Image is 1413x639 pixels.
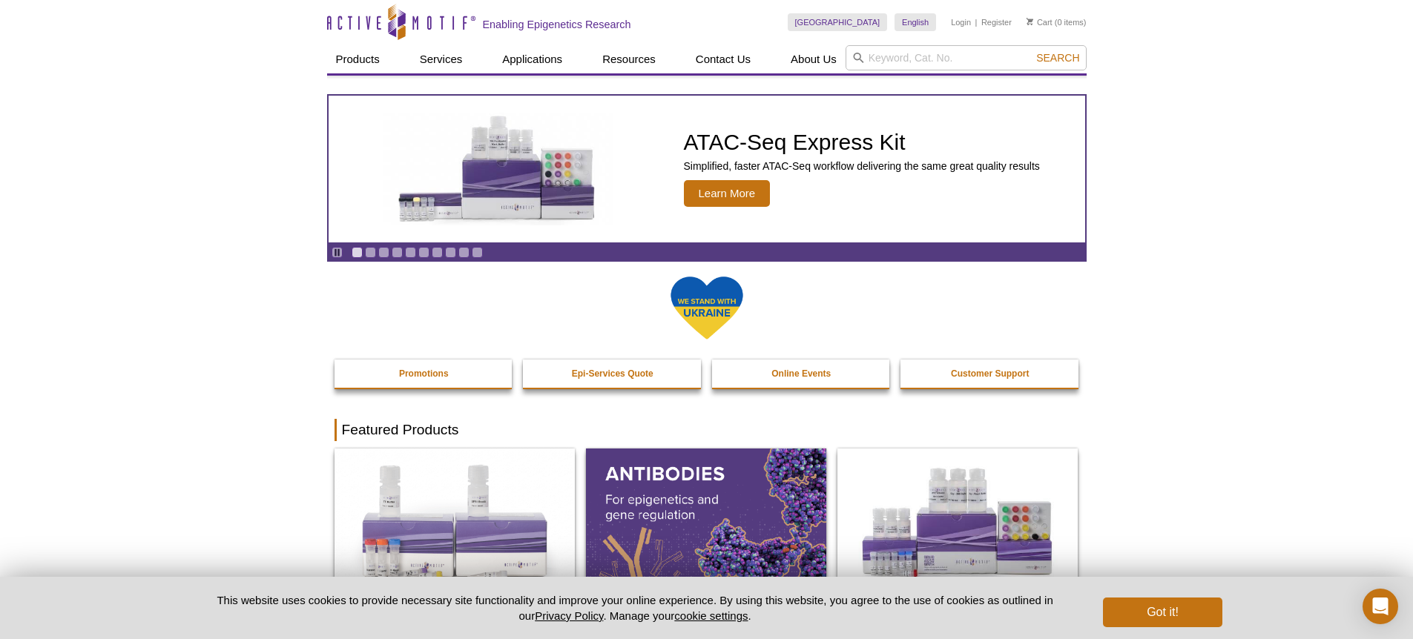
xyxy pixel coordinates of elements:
[900,360,1080,388] a: Customer Support
[445,247,456,258] a: Go to slide 8
[684,159,1040,173] p: Simplified, faster ATAC-Seq workflow delivering the same great quality results
[335,360,514,388] a: Promotions
[586,448,826,594] img: All Antibodies
[1027,17,1053,27] a: Cart
[687,45,760,73] a: Contact Us
[684,131,1040,153] h2: ATAC-Seq Express Kit
[405,247,416,258] a: Go to slide 5
[418,247,429,258] a: Go to slide 6
[1032,51,1084,64] button: Search
[951,17,971,27] a: Login
[788,13,888,31] a: [GEOGRAPHIC_DATA]
[378,247,389,258] a: Go to slide 3
[1036,52,1079,64] span: Search
[1103,597,1222,627] button: Got it!
[771,368,831,379] strong: Online Events
[593,45,665,73] a: Resources
[329,96,1085,242] article: ATAC-Seq Express Kit
[327,45,389,73] a: Products
[411,45,472,73] a: Services
[483,18,631,31] h2: Enabling Epigenetics Research
[674,609,748,622] button: cookie settings
[975,13,978,31] li: |
[951,368,1029,379] strong: Customer Support
[458,247,470,258] a: Go to slide 9
[846,45,1087,70] input: Keyword, Cat. No.
[335,448,575,594] img: DNA Library Prep Kit for Illumina
[335,419,1079,441] h2: Featured Products
[1027,18,1033,25] img: Your Cart
[572,368,653,379] strong: Epi-Services Quote
[191,592,1079,623] p: This website uses cookies to provide necessary site functionality and improve your online experie...
[332,247,343,258] a: Toggle autoplay
[535,609,603,622] a: Privacy Policy
[895,13,936,31] a: English
[376,113,621,225] img: ATAC-Seq Express Kit
[329,96,1085,242] a: ATAC-Seq Express Kit ATAC-Seq Express Kit Simplified, faster ATAC-Seq workflow delivering the sam...
[399,368,449,379] strong: Promotions
[684,180,771,207] span: Learn More
[352,247,363,258] a: Go to slide 1
[392,247,403,258] a: Go to slide 4
[365,247,376,258] a: Go to slide 2
[981,17,1012,27] a: Register
[493,45,571,73] a: Applications
[472,247,483,258] a: Go to slide 10
[670,275,744,341] img: We Stand With Ukraine
[712,360,892,388] a: Online Events
[432,247,443,258] a: Go to slide 7
[523,360,702,388] a: Epi-Services Quote
[1027,13,1087,31] li: (0 items)
[1363,589,1398,624] div: Open Intercom Messenger
[782,45,846,73] a: About Us
[837,448,1078,594] img: CUT&Tag-IT® Express Assay Kit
